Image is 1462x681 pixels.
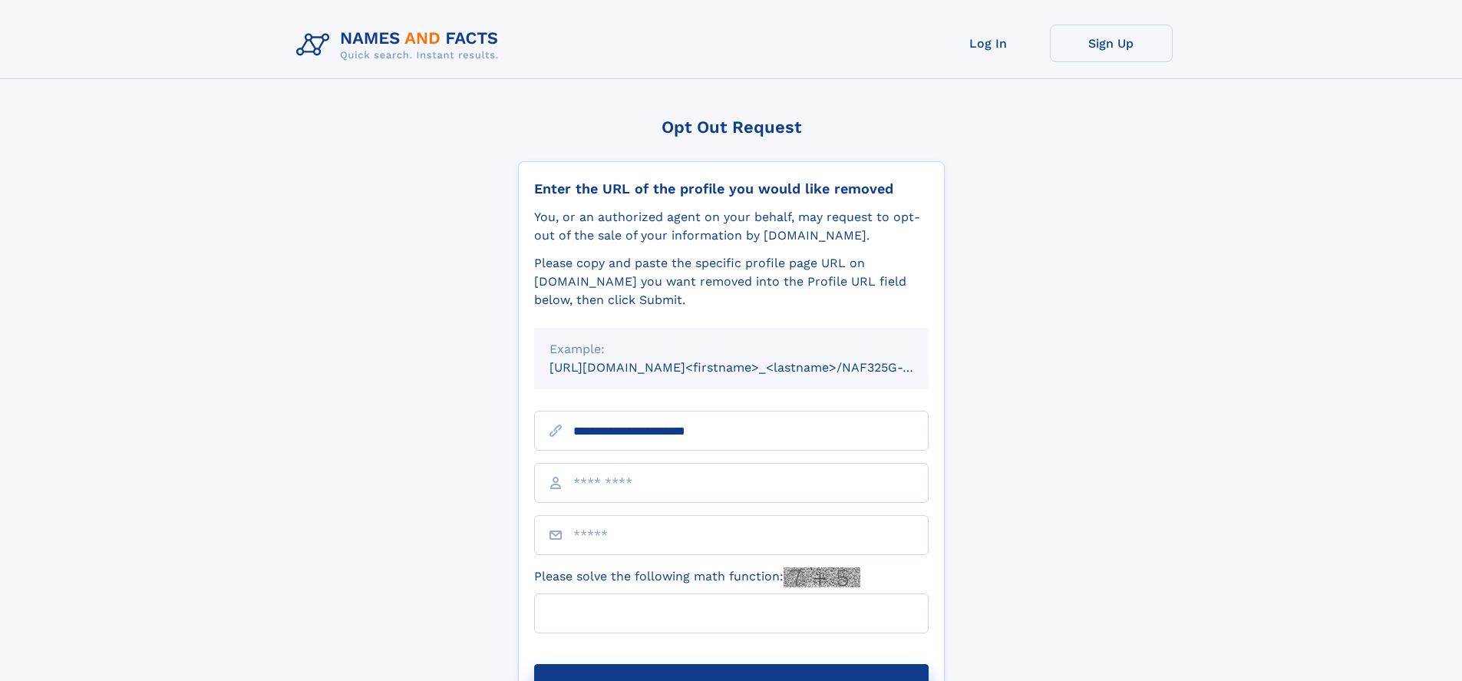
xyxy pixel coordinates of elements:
div: Opt Out Request [518,117,945,137]
a: Sign Up [1050,25,1173,62]
div: Enter the URL of the profile you would like removed [534,180,929,197]
label: Please solve the following math function: [534,567,860,587]
a: Log In [927,25,1050,62]
div: Example: [549,340,913,359]
div: Please copy and paste the specific profile page URL on [DOMAIN_NAME] you want removed into the Pr... [534,254,929,309]
img: Logo Names and Facts [290,25,511,66]
small: [URL][DOMAIN_NAME]<firstname>_<lastname>/NAF325G-xxxxxxxx [549,360,958,375]
div: You, or an authorized agent on your behalf, may request to opt-out of the sale of your informatio... [534,208,929,245]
